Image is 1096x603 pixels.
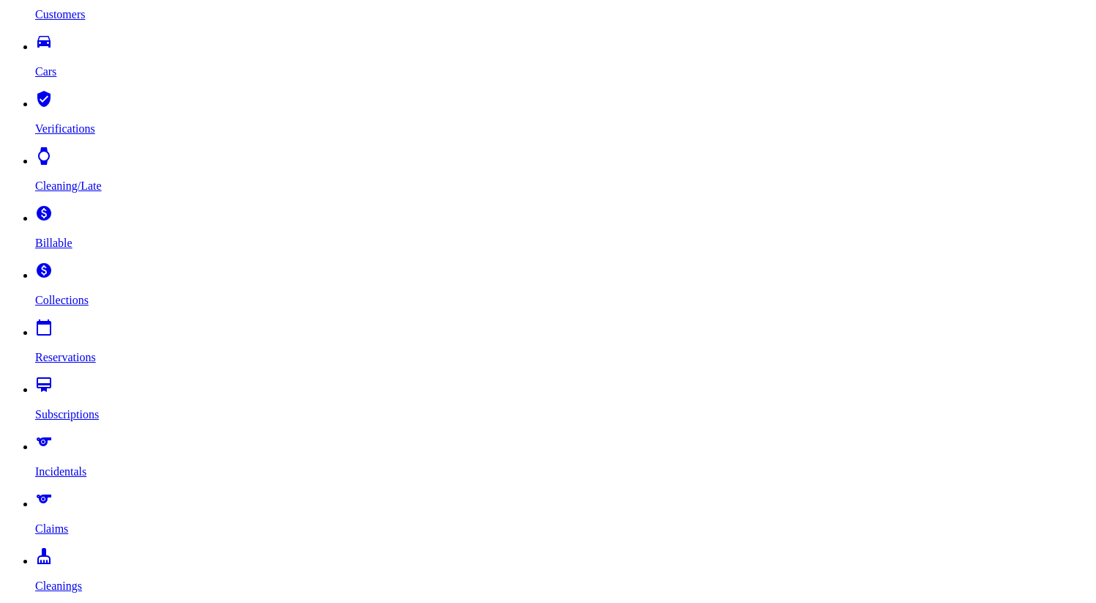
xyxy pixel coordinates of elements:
[35,237,1090,250] p: Billable
[35,376,53,393] i: card_membership
[35,319,53,336] i: calendar_today
[35,522,1090,536] p: Claims
[35,497,1090,536] a: sports Claims
[35,580,1090,593] p: Cleanings
[35,555,1090,593] a: cleaning_services Cleanings
[35,180,1090,193] p: Cleaning/Late
[35,351,1090,364] p: Reservations
[35,212,1090,250] a: paid Billable
[35,204,53,222] i: paid
[35,465,1090,478] p: Incidentals
[35,383,1090,421] a: card_membership Subscriptions
[35,262,53,279] i: paid
[35,490,53,508] i: sports
[35,294,1090,307] p: Collections
[35,547,53,565] i: cleaning_services
[35,97,1090,136] a: verified_user Verifications
[35,408,1090,421] p: Subscriptions
[35,33,53,51] i: drive_eta
[35,155,1090,193] a: watch Cleaning/Late
[35,433,53,451] i: sports
[35,326,1090,364] a: calendar_today Reservations
[35,65,1090,78] p: Cars
[35,122,1090,136] p: Verifications
[35,147,53,165] i: watch
[35,40,1090,78] a: drive_eta Cars
[35,90,53,108] i: verified_user
[35,440,1090,478] a: sports Incidentals
[35,8,1090,21] p: Customers
[35,269,1090,307] a: paid Collections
